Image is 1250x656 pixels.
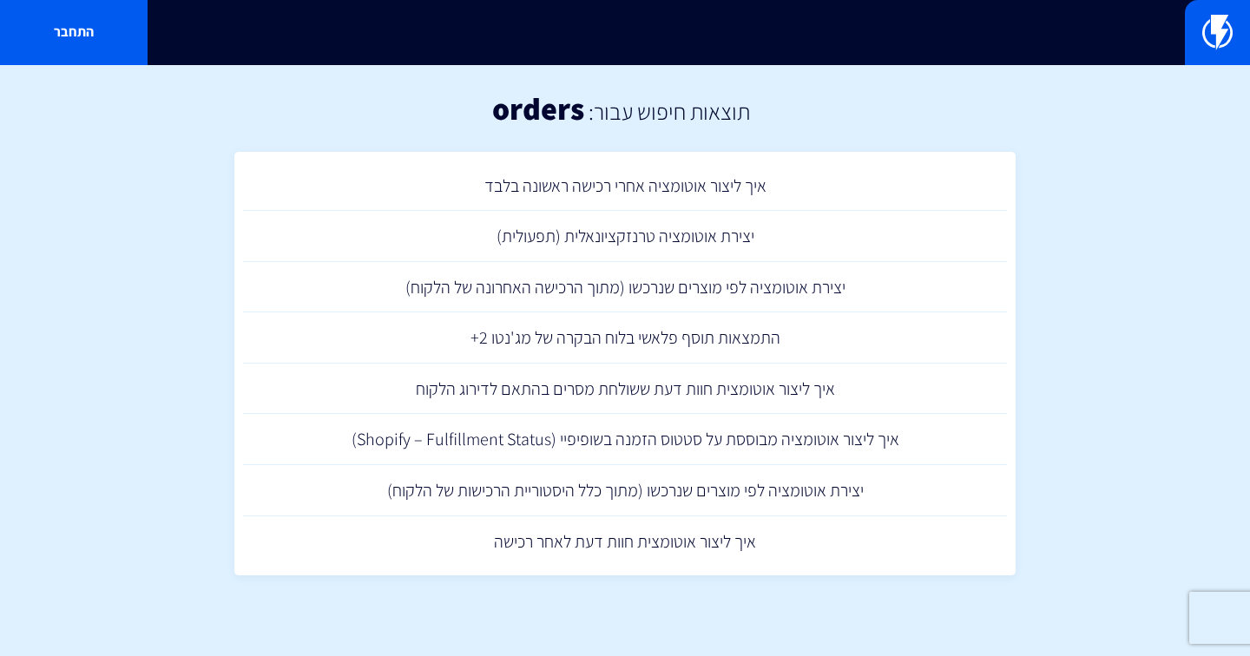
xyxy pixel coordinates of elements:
[492,91,584,126] h1: orders
[243,262,1007,313] a: יצירת אוטומציה לפי מוצרים שנרכשו (מתוך הרכישה האחרונה של הלקוח)
[584,99,750,124] h2: תוצאות חיפוש עבור:
[243,516,1007,567] a: איך ליצור אוטומצית חוות דעת לאחר רכישה
[243,414,1007,465] a: איך ליצור אוטומציה מבוססת על סטטוס הזמנה בשופיפיי (Shopify – Fulfillment Status)
[243,161,1007,212] a: איך ליצור אוטומציה אחרי רכישה ראשונה בלבד
[243,211,1007,262] a: יצירת אוטומציה טרנזקציונאלית (תפעולית)
[243,465,1007,516] a: יצירת אוטומציה לפי מוצרים שנרכשו (מתוך כלל היסטוריית הרכישות של הלקוח)
[243,312,1007,364] a: התמצאות תוסף פלאשי בלוח הבקרה של מג'נטו 2+
[243,364,1007,415] a: איך ליצור אוטומצית חוות דעת ששולחת מסרים בהתאם לדירוג הלקוח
